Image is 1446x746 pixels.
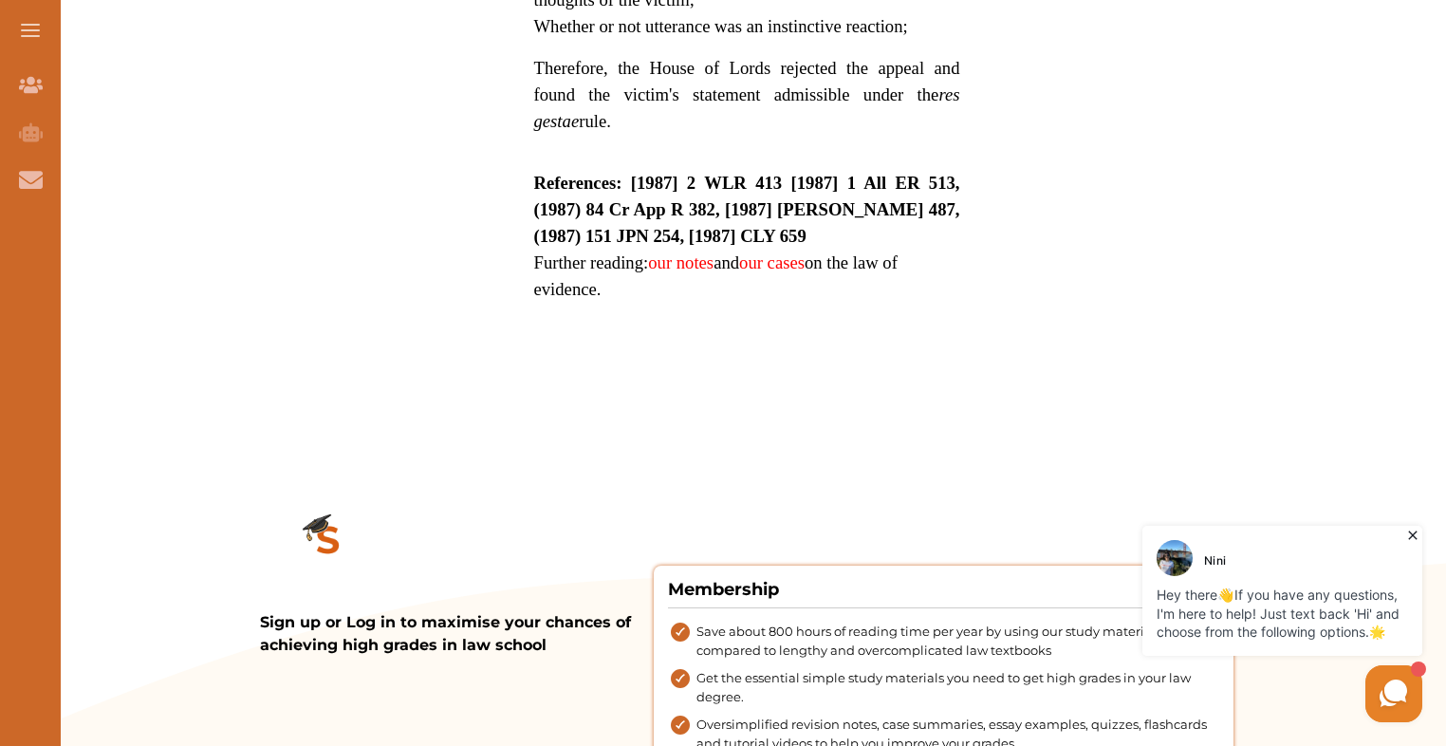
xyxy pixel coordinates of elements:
iframe: HelpCrunch [991,521,1427,727]
strong: References: [1987] 2 WLR 413 [1987] 1 All ER 513, (1987) 84 Cr App R 382, [1987] [PERSON_NAME] 48... [534,173,960,246]
span: Get the essential simple study materials you need to get high grades in your law degree. [696,669,1219,706]
span: Whether or not utterance was an instinctive reaction; [534,16,908,36]
h4: Membership [668,577,1219,608]
span: Further reading: and on the law of evidence. [534,252,898,299]
span: Therefore, the House of Lords rejected the appeal and found the victim's statement admissible und... [534,58,960,131]
span: Save about 800 hours of reading time per year by using our study materials compared to lengthy an... [696,623,1219,660]
a: our notes [648,252,714,272]
p: Sign up or Log in to maximise your chances of achieving high grades in law school [260,611,654,657]
a: our cases [739,252,805,272]
img: study_small.d8df4b06.png [260,475,397,611]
